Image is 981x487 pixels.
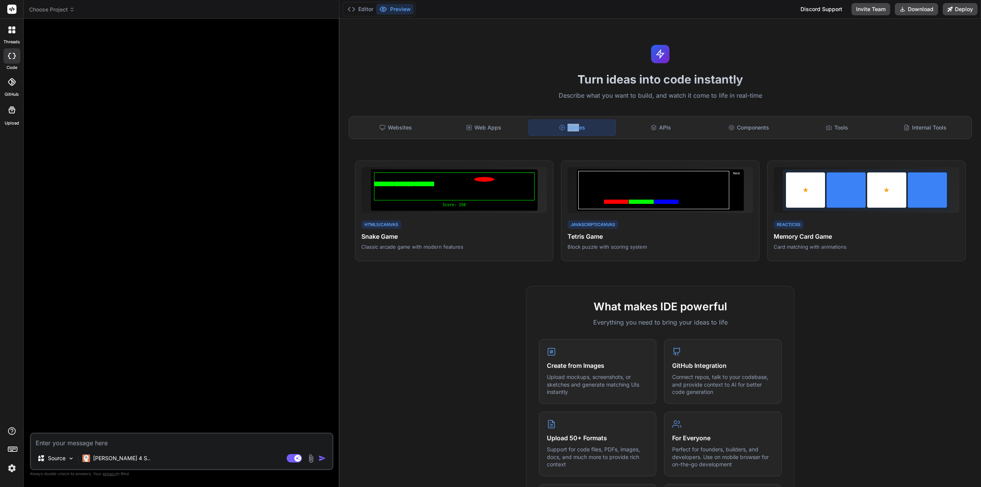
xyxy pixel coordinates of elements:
[794,120,880,136] div: Tools
[796,3,847,15] div: Discord Support
[318,454,326,462] img: icon
[705,120,792,136] div: Components
[7,64,17,71] label: code
[29,6,75,13] span: Choose Project
[344,72,976,86] h1: Turn ideas into code instantly
[344,91,976,101] p: Describe what you want to build, and watch it come to life in real-time
[82,454,90,462] img: Claude 4 Sonnet
[547,446,648,468] p: Support for code files, PDFs, images, docs, and much more to provide rich context
[539,318,782,327] p: Everything you need to bring your ideas to life
[672,361,774,370] h4: GitHub Integration
[361,220,401,229] div: HTML5/Canvas
[731,171,742,209] div: Next
[774,243,959,250] p: Card matching with animations
[568,232,753,241] h4: Tetris Game
[774,220,804,229] div: React/CSS
[361,243,547,250] p: Classic arcade game with modern features
[539,298,782,315] h2: What makes IDE powerful
[440,120,527,136] div: Web Apps
[943,3,978,15] button: Deploy
[93,454,150,462] p: [PERSON_NAME] 4 S..
[30,470,333,477] p: Always double-check its answers. Your in Bind
[352,120,439,136] div: Websites
[307,454,315,463] img: attachment
[882,120,968,136] div: Internal Tools
[617,120,704,136] div: APIs
[344,4,376,15] button: Editor
[547,433,648,443] h4: Upload 50+ Formats
[672,446,774,468] p: Perfect for founders, builders, and developers. Use on mobile browser for on-the-go development
[528,120,616,136] div: Games
[5,120,19,126] label: Upload
[374,202,535,208] div: Score: 150
[5,462,18,475] img: settings
[568,220,618,229] div: JavaScript/Canvas
[48,454,66,462] p: Source
[3,39,20,45] label: threads
[895,3,938,15] button: Download
[103,471,116,476] span: privacy
[672,433,774,443] h4: For Everyone
[774,232,959,241] h4: Memory Card Game
[851,3,890,15] button: Invite Team
[376,4,414,15] button: Preview
[361,232,547,241] h4: Snake Game
[68,455,74,462] img: Pick Models
[568,243,753,250] p: Block puzzle with scoring system
[5,91,19,98] label: GitHub
[547,361,648,370] h4: Create from Images
[672,373,774,396] p: Connect repos, talk to your codebase, and provide context to AI for better code generation
[547,373,648,396] p: Upload mockups, screenshots, or sketches and generate matching UIs instantly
